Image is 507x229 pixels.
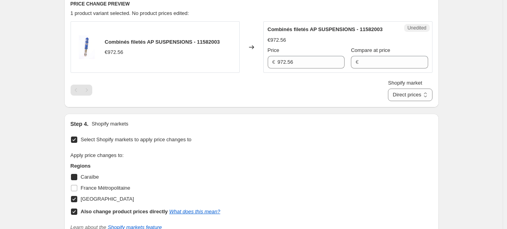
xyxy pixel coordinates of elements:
[71,152,124,158] span: Apply price changes to:
[81,137,192,142] span: Select Shopify markets to apply price changes to
[105,48,123,56] div: €972.56
[71,1,432,7] h6: PRICE CHANGE PREVIEW
[81,209,168,214] b: Also change product prices directly
[105,39,220,45] span: Combinés filetés AP SUSPENSIONS - 11582003
[81,196,134,202] span: [GEOGRAPHIC_DATA]
[91,120,128,128] p: Shopify markets
[75,35,99,59] img: 11827727_big_fde3f402-3f6e-4137-8cd3-fb06ff31e0c5_80x.jpg
[272,59,275,65] span: €
[81,185,130,191] span: France Métropolitaine
[71,10,189,16] span: 1 product variant selected. No product prices edited:
[81,174,99,180] span: Caraïbe
[268,26,383,32] span: Combinés filetés AP SUSPENSIONS - 11582003
[268,36,286,44] div: €972.56
[351,47,390,53] span: Compare at price
[356,59,358,65] span: €
[71,85,92,96] nav: Pagination
[388,80,422,86] span: Shopify market
[71,162,220,170] h3: Regions
[169,209,220,214] a: What does this mean?
[71,120,89,128] h2: Step 4.
[268,47,280,53] span: Price
[407,25,426,31] span: Unedited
